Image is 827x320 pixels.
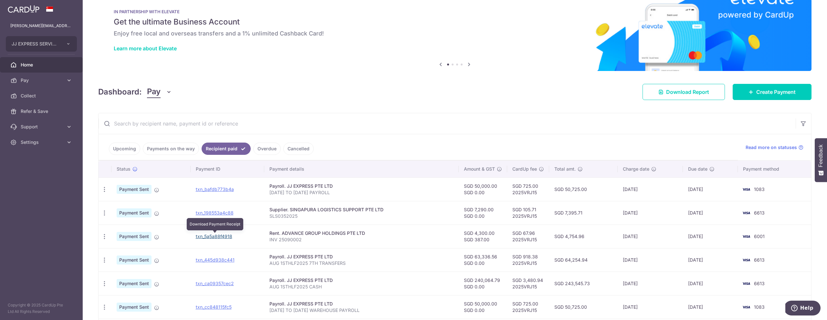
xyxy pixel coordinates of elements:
[196,257,235,263] a: txn_445d938c441
[21,108,63,115] span: Refer & Save
[549,177,618,201] td: SGD 50,725.00
[109,143,140,155] a: Upcoming
[756,88,796,96] span: Create Payment
[114,45,177,52] a: Learn more about Elevate
[114,9,796,14] p: IN PARTNERSHIP WITH ELEVATE
[740,233,753,240] img: Bank Card
[746,144,803,151] a: Read more on statuses
[459,201,507,225] td: SGD 7,290.00 SGD 0.00
[117,279,152,288] span: Payment Sent
[196,186,234,192] a: txn_bafdb773b4a
[269,284,454,290] p: AUG 1STHLF2025 CASH
[683,177,738,201] td: [DATE]
[815,138,827,182] button: Feedback - Show survey
[754,257,765,263] span: 6613
[21,139,63,145] span: Settings
[117,303,152,312] span: Payment Sent
[683,201,738,225] td: [DATE]
[507,248,549,272] td: SGD 918.38 2025VRJ15
[8,5,39,13] img: CardUp
[98,86,142,98] h4: Dashboard:
[507,295,549,319] td: SGD 725.00 2025VRJ15
[196,234,232,239] a: txn_5a5a88f4918
[21,124,63,130] span: Support
[507,177,549,201] td: SGD 725.00 2025VRJ15
[754,234,765,239] span: 6001
[740,185,753,193] img: Bank Card
[269,213,454,219] p: SLS0352025
[818,145,824,167] span: Feedback
[618,295,683,319] td: [DATE]
[618,272,683,295] td: [DATE]
[507,272,549,295] td: SGD 3,480.94 2025VRJ15
[618,248,683,272] td: [DATE]
[269,277,454,284] div: Payroll. JJ EXPRESS PTE LTD
[269,230,454,236] div: Rent. ADVANCE GROUP HOLDINGS PTE LTD
[549,201,618,225] td: SGD 7,395.71
[117,255,152,265] span: Payment Sent
[618,177,683,201] td: [DATE]
[549,272,618,295] td: SGD 243,545.73
[549,225,618,248] td: SGD 4,754.96
[196,210,234,215] a: txn_198553a4c88
[269,189,454,196] p: [DATE] TO [DATE] PAYROLL
[740,256,753,264] img: Bank Card
[269,260,454,266] p: AUG 1STHLF2025 7TH TRANSFERS
[643,84,725,100] a: Download Report
[459,225,507,248] td: SGD 4,300.00 SGD 387.00
[269,206,454,213] div: Supplier. SINGAPURA LOGISTICS SUPPORT PTE LTD
[459,272,507,295] td: SGD 240,064.79 SGD 0.00
[12,41,59,47] span: JJ EXPRESS SERVICES
[114,30,796,37] h6: Enjoy free local and overseas transfers and a 1% unlimited Cashback Card!
[10,23,72,29] p: [PERSON_NAME][EMAIL_ADDRESS][DOMAIN_NAME]
[21,77,63,84] span: Pay
[21,93,63,99] span: Collect
[269,307,454,314] p: [DATE] TO [DATE] WAREHOUSE PAYROLL
[618,225,683,248] td: [DATE]
[283,143,314,155] a: Cancelled
[264,161,459,177] th: Payment details
[117,185,152,194] span: Payment Sent
[196,281,234,286] a: txn_ca09357cec2
[21,62,63,68] span: Home
[738,161,811,177] th: Payment method
[459,248,507,272] td: SGD 63,336.56 SGD 0.00
[666,88,709,96] span: Download Report
[683,272,738,295] td: [DATE]
[683,295,738,319] td: [DATE]
[464,166,495,172] span: Amount & GST
[117,232,152,241] span: Payment Sent
[549,248,618,272] td: SGD 64,254.94
[143,143,199,155] a: Payments on the way
[117,166,131,172] span: Status
[507,201,549,225] td: SGD 105.71 2025VRJ15
[746,144,797,151] span: Read more on statuses
[99,113,796,134] input: Search by recipient name, payment id or reference
[196,304,232,310] a: txn_cc848115fc5
[6,36,77,52] button: JJ EXPRESS SERVICES
[269,236,454,243] p: INV 25090002
[187,218,243,230] div: Download Payment Receipt
[740,209,753,217] img: Bank Card
[507,225,549,248] td: SGD 67.96 2025VRJ15
[554,166,576,172] span: Total amt.
[754,304,765,310] span: 1083
[253,143,281,155] a: Overdue
[269,254,454,260] div: Payroll. JJ EXPRESS PTE LTD
[618,201,683,225] td: [DATE]
[269,301,454,307] div: Payroll. JJ EXPRESS PTE LTD
[683,225,738,248] td: [DATE]
[459,177,507,201] td: SGD 50,000.00 SGD 0.00
[623,166,649,172] span: Charge date
[740,303,753,311] img: Bank Card
[459,295,507,319] td: SGD 50,000.00 SGD 0.00
[754,281,765,286] span: 6613
[733,84,811,100] a: Create Payment
[114,17,796,27] h5: Get the ultimate Business Account
[269,183,454,189] div: Payroll. JJ EXPRESS PTE LTD
[549,295,618,319] td: SGD 50,725.00
[191,161,264,177] th: Payment ID
[740,280,753,287] img: Bank Card
[754,186,765,192] span: 1083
